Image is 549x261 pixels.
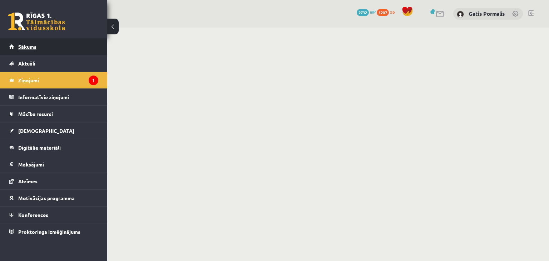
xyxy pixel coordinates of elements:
img: Gatis Pormalis [457,11,464,18]
a: Motivācijas programma [9,190,98,206]
a: 2732 mP [357,9,376,15]
span: Proktoringa izmēģinājums [18,228,80,235]
span: Aktuāli [18,60,35,67]
a: Ziņojumi1 [9,72,98,88]
a: Rīgas 1. Tālmācības vidusskola [8,13,65,30]
span: Digitālie materiāli [18,144,61,151]
a: Informatīvie ziņojumi [9,89,98,105]
span: 1207 [377,9,389,16]
a: Sākums [9,38,98,55]
legend: Maksājumi [18,156,98,173]
legend: Informatīvie ziņojumi [18,89,98,105]
legend: Ziņojumi [18,72,98,88]
span: mP [370,9,376,15]
a: [DEMOGRAPHIC_DATA] [9,122,98,139]
a: Digitālie materiāli [9,139,98,156]
a: Maksājumi [9,156,98,173]
span: Mācību resursi [18,111,53,117]
a: Proktoringa izmēģinājums [9,223,98,240]
span: xp [390,9,395,15]
a: Atzīmes [9,173,98,189]
a: Aktuāli [9,55,98,72]
a: Mācību resursi [9,106,98,122]
span: Konferences [18,212,48,218]
span: 2732 [357,9,369,16]
a: 1207 xp [377,9,398,15]
span: Motivācijas programma [18,195,75,201]
span: Sākums [18,43,36,50]
span: [DEMOGRAPHIC_DATA] [18,127,74,134]
a: Gatis Pormalis [469,10,505,17]
a: Konferences [9,207,98,223]
span: Atzīmes [18,178,38,184]
i: 1 [89,76,98,85]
